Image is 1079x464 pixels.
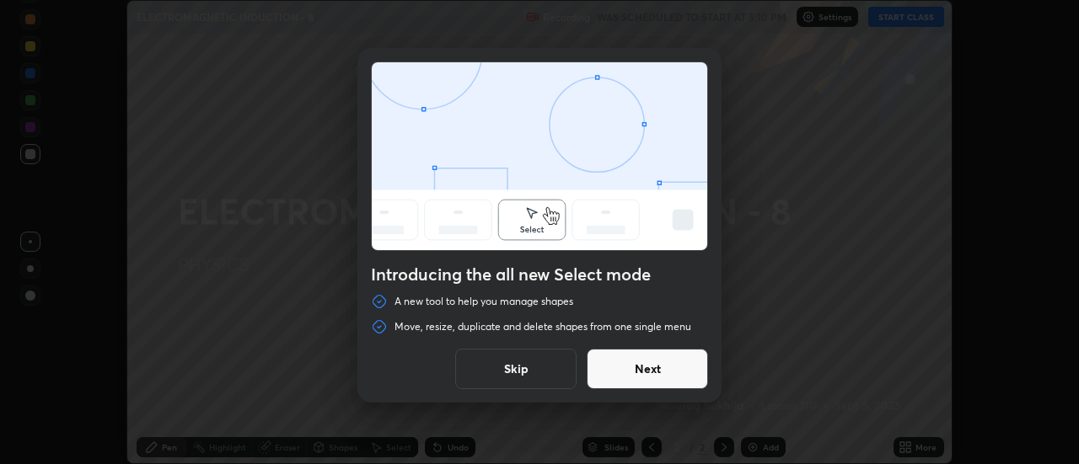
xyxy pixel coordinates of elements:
[395,295,573,308] p: A new tool to help you manage shapes
[395,320,691,333] p: Move, resize, duplicate and delete shapes from one single menu
[587,349,708,389] button: Next
[371,264,708,285] h4: Introducing the all new Select mode
[372,62,707,253] div: animation
[455,349,577,389] button: Skip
